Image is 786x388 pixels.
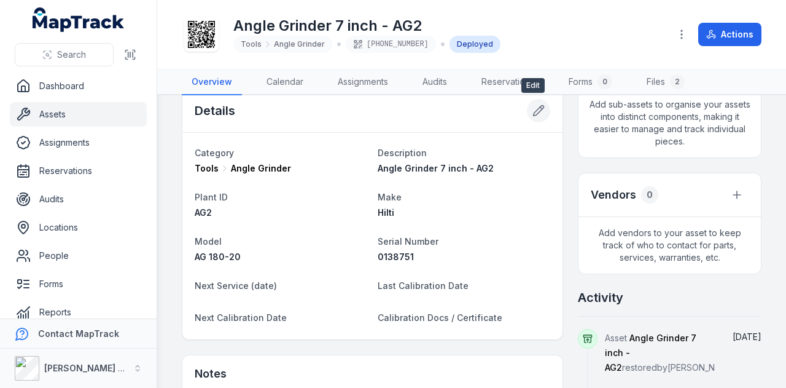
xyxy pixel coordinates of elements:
[44,363,145,373] strong: [PERSON_NAME] Group
[195,236,222,247] span: Model
[559,69,622,95] a: Forms0
[378,148,427,158] span: Description
[195,102,235,119] h2: Details
[698,23,761,46] button: Actions
[733,331,761,342] span: [DATE]
[597,74,612,89] div: 0
[641,186,658,204] div: 0
[378,280,469,291] span: Last Calibration Date
[578,217,761,274] span: Add vendors to your asset to keep track of who to contact for parts, services, warranties, etc.
[257,69,313,95] a: Calendar
[38,328,119,339] strong: Contact MapTrack
[241,39,262,49] span: Tools
[10,102,147,127] a: Assets
[10,159,147,183] a: Reservations
[733,331,761,342] time: 25/03/2025, 2:22:30 pm
[378,251,414,262] span: 0138751
[57,49,86,61] span: Search
[472,69,544,95] a: Reservations
[378,207,394,218] span: Hilti
[10,215,147,240] a: Locations
[378,192,402,202] span: Make
[33,7,125,32] a: MapTrack
[413,69,457,95] a: Audits
[195,251,241,262] span: AG 180-20
[231,162,291,175] span: Angle Grinder
[195,365,227,382] h3: Notes
[637,69,695,95] a: Files2
[521,78,545,93] span: Edit
[670,74,685,89] div: 2
[10,187,147,212] a: Audits
[10,243,147,268] a: People
[233,16,500,36] h1: Angle Grinder 7 inch - AG2
[605,333,736,373] span: Asset restored by [PERSON_NAME]
[195,207,212,218] span: AG2
[578,289,623,306] h2: Activity
[378,312,502,323] span: Calibration Docs / Certificate
[378,163,494,173] span: Angle Grinder 7 inch - AG2
[195,280,277,291] span: Next Service (date)
[195,162,219,175] span: Tools
[10,300,147,325] a: Reports
[10,272,147,296] a: Forms
[449,36,500,53] div: Deployed
[10,74,147,98] a: Dashboard
[195,312,287,323] span: Next Calibration Date
[605,333,696,373] span: Angle Grinder 7 inch - AG2
[591,186,636,204] h3: Vendors
[195,148,234,158] span: Category
[182,69,242,95] a: Overview
[195,192,228,202] span: Plant ID
[578,89,761,157] span: Add sub-assets to organise your assets into distinct components, making it easier to manage and t...
[274,39,325,49] span: Angle Grinder
[346,36,436,53] div: [PHONE_NUMBER]
[328,69,398,95] a: Assignments
[10,130,147,155] a: Assignments
[15,43,114,66] button: Search
[378,236,438,247] span: Serial Number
